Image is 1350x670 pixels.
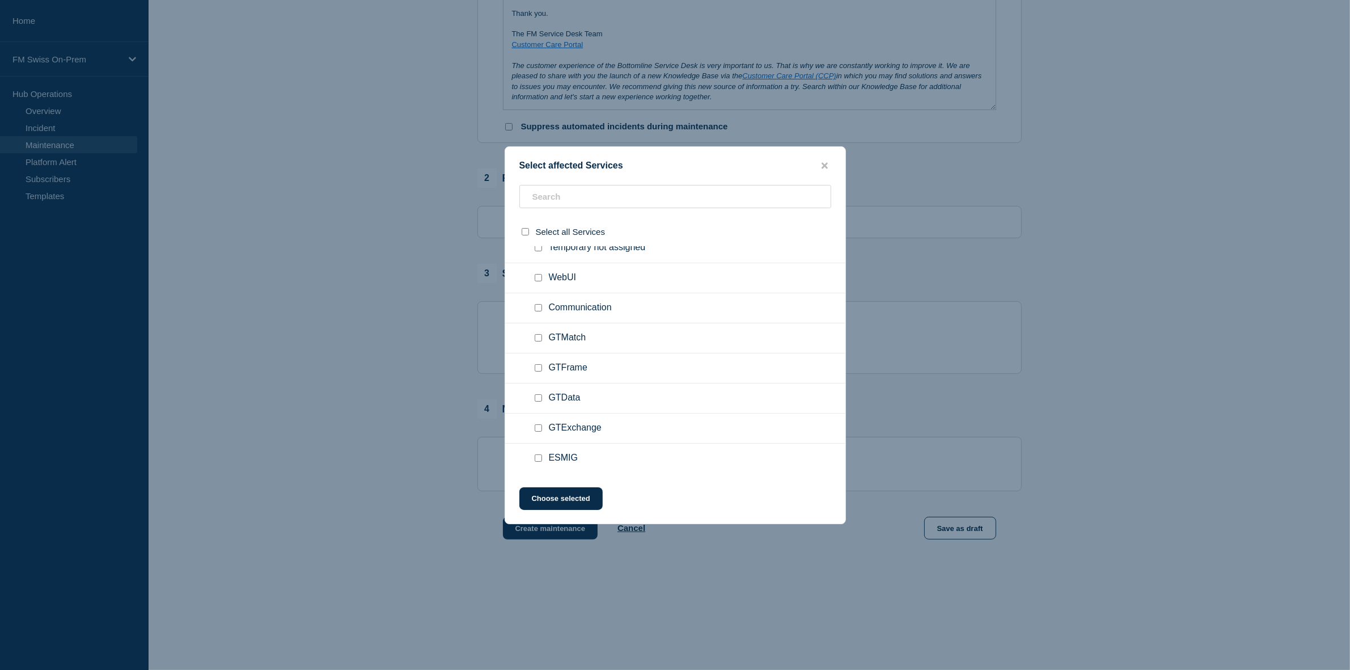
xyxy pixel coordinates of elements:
div: Select affected Services [505,161,845,171]
span: GTMatch [549,332,586,344]
span: GTExchange [549,423,602,434]
input: Communication checkbox [535,304,542,311]
button: Choose selected [519,487,603,510]
input: select all checkbox [522,228,529,235]
input: Temporary not assigned checkbox [535,244,542,251]
input: Search [519,185,831,208]
input: ESMIG checkbox [535,454,542,462]
span: WebUI [549,272,577,284]
span: GTData [549,393,581,404]
input: GTExchange checkbox [535,424,542,432]
span: Temporary not assigned [549,242,646,254]
input: WebUI checkbox [535,274,542,281]
input: GTMatch checkbox [535,334,542,342]
input: GTData checkbox [535,394,542,402]
span: Communication [549,302,612,314]
button: close button [818,161,831,171]
span: Select all Services [536,227,606,237]
span: ESMIG [549,453,578,464]
input: GTFrame checkbox [535,364,542,372]
span: GTFrame [549,363,587,374]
